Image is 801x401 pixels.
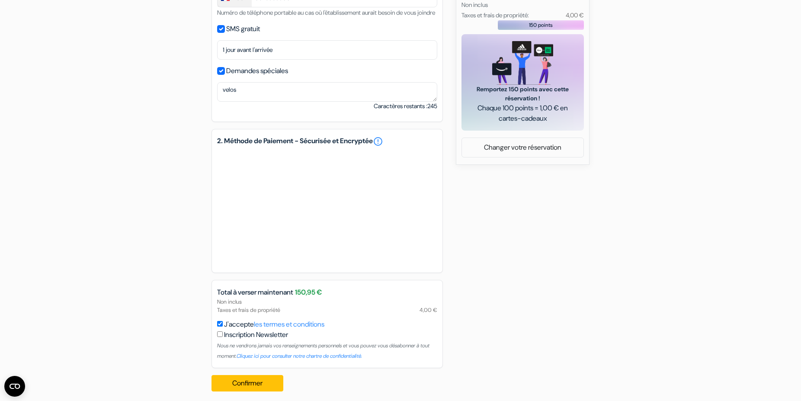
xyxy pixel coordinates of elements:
label: J'accepte [224,319,324,330]
div: Non inclus Taxes et frais de propriété [212,298,442,314]
span: Remportez 150 points avec cette réservation ! [472,85,574,103]
small: Numéro de téléphone portable au cas où l'établissement aurait besoin de vous joindre [217,9,435,16]
label: Demandes spéciales [226,65,288,77]
a: Changer votre réservation [462,139,583,156]
iframe: Cadre de saisie sécurisé pour le paiement [215,148,439,267]
button: Confirmer [211,375,283,391]
img: gift_card_hero_new.png [492,41,553,85]
span: Chaque 100 points = 1,00 € en cartes-cadeaux [472,103,574,124]
label: SMS gratuit [226,23,260,35]
span: 150 points [529,21,553,29]
span: Total à verser maintenant [217,287,293,298]
h5: 2. Méthode de Paiement - Sécurisée et Encryptée [217,136,437,147]
span: 150,95 € [295,287,322,298]
small: Nous ne vendrons jamais vos renseignements personnels et vous pouvez vous désabonner à tout moment. [217,342,429,359]
small: Taxes et frais de propriété: [461,11,529,19]
label: Inscription Newsletter [224,330,288,340]
a: error_outline [373,136,383,147]
small: Caractères restants : [374,102,437,111]
span: 4,00 € [420,306,437,314]
a: les termes et conditions [254,320,324,329]
small: Non inclus [461,1,488,9]
button: Ouvrir le widget CMP [4,376,25,397]
small: 4,00 € [566,11,584,19]
a: Cliquez ici pour consulter notre chartre de confidentialité. [237,353,362,359]
span: 245 [427,102,437,110]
